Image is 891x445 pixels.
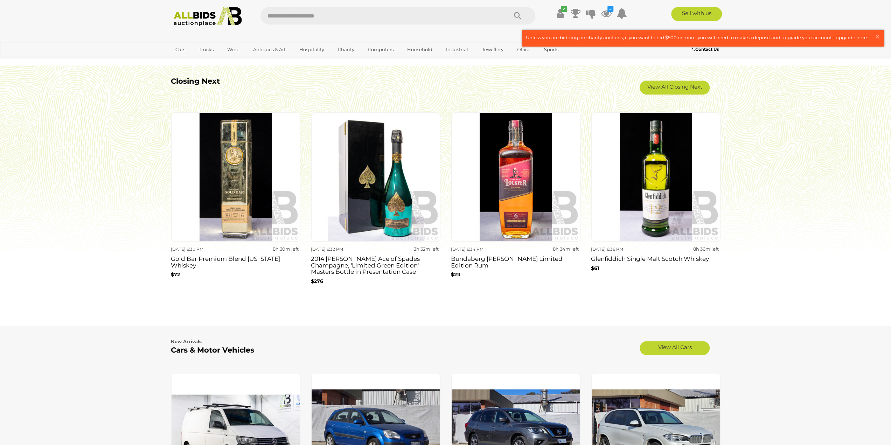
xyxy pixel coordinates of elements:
a: Charity [333,44,359,55]
strong: 8h 34m left [553,246,579,252]
a: Trucks [194,44,218,55]
strong: 8h 32m left [413,246,439,252]
a: ✔ [555,7,565,20]
button: Search [500,7,535,25]
a: Antiques & Art [249,44,290,55]
b: Cars & Motor Vehicles [171,346,254,354]
a: [GEOGRAPHIC_DATA] [171,55,230,67]
img: Gold Bar Premium Blend California Whiskey [171,112,300,242]
a: Household [403,44,437,55]
i: ✔ [561,6,567,12]
span: × [874,30,880,43]
a: View All Closing Next [640,81,710,95]
h3: 2014 [PERSON_NAME] Ace of Spades Champagne, 'Limited Green Edition' Masters Bottle in Presentatio... [311,254,440,275]
h3: Bundaberg [PERSON_NAME] Limited Edition Rum [451,254,580,269]
a: Hospitality [295,44,329,55]
b: $276 [311,278,323,284]
strong: 8h 30m left [273,246,299,252]
i: 4 [607,6,613,12]
a: Sell with us [671,7,722,21]
h3: Glenfiddich Single Malt Scotch Whiskey [591,254,721,262]
a: [DATE] 6:36 PM 8h 36m left Glenfiddich Single Malt Scotch Whiskey $61 [591,112,721,293]
strong: 8h 36m left [693,246,719,252]
a: Sports [540,44,563,55]
b: $61 [591,265,599,271]
b: $72 [171,271,180,278]
a: Wine [223,44,244,55]
a: 4 [601,7,612,20]
div: [DATE] 6:36 PM [591,245,653,253]
a: Cars [171,44,190,55]
a: Contact Us [692,46,720,53]
b: Contact Us [692,47,718,52]
a: Office [513,44,535,55]
a: [DATE] 6:34 PM 8h 34m left Bundaberg [PERSON_NAME] Limited Edition Rum $211 [451,112,580,293]
div: [DATE] 6:34 PM [451,245,513,253]
img: Allbids.com.au [170,7,246,26]
a: Industrial [441,44,473,55]
img: Glenfiddich Single Malt Scotch Whiskey [591,112,721,242]
b: $211 [451,271,460,278]
a: View All Cars [640,341,710,355]
div: [DATE] 6:32 PM [311,245,373,253]
b: New Arrivals [171,339,202,344]
b: Closing Next [171,77,220,85]
a: [DATE] 6:30 PM 8h 30m left Gold Bar Premium Blend [US_STATE] Whiskey $72 [171,112,300,293]
img: 2014 Armand De Brignac Ace of Spades Champagne, 'Limited Green Edition' Masters Bottle in Present... [311,112,440,242]
img: Bundaberg Darren Lockyer Limited Edition Rum [451,112,580,242]
a: Computers [363,44,398,55]
a: Jewellery [477,44,508,55]
a: [DATE] 6:32 PM 8h 32m left 2014 [PERSON_NAME] Ace of Spades Champagne, 'Limited Green Edition' Ma... [311,112,440,293]
div: [DATE] 6:30 PM [171,245,233,253]
h3: Gold Bar Premium Blend [US_STATE] Whiskey [171,254,300,269]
